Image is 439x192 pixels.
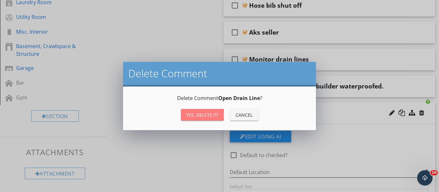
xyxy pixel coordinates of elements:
[235,112,253,118] div: Cancel
[417,170,433,186] iframe: Intercom live chat
[218,95,260,102] strong: Open Drain Line
[128,67,311,80] h2: Delete Comment
[230,109,258,121] button: Cancel
[430,170,438,175] span: 10
[131,94,308,102] p: Delete Comment ?
[186,112,219,118] div: Yes, Delete it!
[181,109,224,121] button: Yes, Delete it!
